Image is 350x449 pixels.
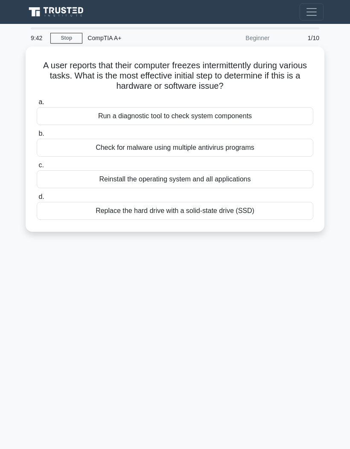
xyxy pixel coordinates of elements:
div: CompTIA A+ [82,29,200,47]
span: c. [38,161,44,169]
div: Reinstall the operating system and all applications [37,170,313,188]
button: Toggle navigation [300,3,324,20]
div: 1/10 [274,29,324,47]
span: d. [38,193,44,200]
div: Run a diagnostic tool to check system components [37,107,313,125]
h5: A user reports that their computer freezes intermittently during various tasks. What is the most ... [36,60,314,92]
span: b. [38,130,44,137]
div: 9:42 [26,29,50,47]
span: a. [38,98,44,105]
div: Check for malware using multiple antivirus programs [37,139,313,157]
div: Beginner [200,29,274,47]
div: Replace the hard drive with a solid-state drive (SSD) [37,202,313,220]
a: Stop [50,33,82,44]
